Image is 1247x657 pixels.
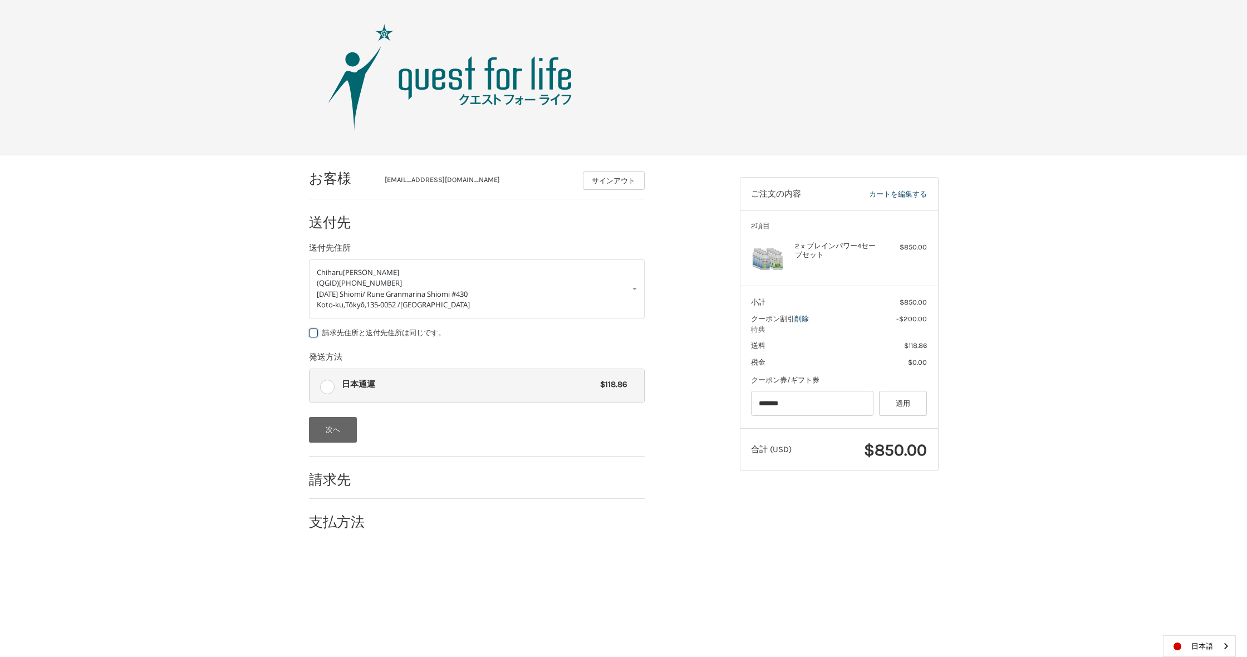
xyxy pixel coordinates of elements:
[366,300,400,310] span: 135-0052 /
[309,329,645,337] label: 請求先住所と送付先住所は同じです。
[595,378,628,391] span: $118.86
[317,267,343,277] span: Chiharu
[864,440,927,460] span: $850.00
[795,242,880,260] h4: 2 x ブレインパワー4セーブセット
[311,22,590,133] img: クエスト・グループ
[896,315,927,323] span: -$200.00
[400,300,470,310] span: [GEOGRAPHIC_DATA]
[385,174,572,190] div: [EMAIL_ADDRESS][DOMAIN_NAME]
[309,471,374,488] h2: 請求先
[751,298,765,306] span: 小計
[751,358,765,366] span: 税金
[309,417,357,443] button: 次へ
[833,189,927,200] a: カートを編集する
[904,341,927,350] span: $118.86
[583,171,645,190] button: サインアウト
[1163,635,1236,657] div: Language
[883,242,927,253] div: $850.00
[1163,636,1235,656] a: 日本語
[309,214,374,231] h2: 送付先
[751,315,794,323] span: クーポン割引
[362,289,468,299] span: / Rune Granmarina Shiomi #430
[309,242,351,259] legend: 送付先住所
[342,378,595,391] span: 日本通運
[309,513,374,531] h2: 支払方法
[317,278,339,288] span: (QGID)
[751,189,833,200] h3: ご注文の内容
[339,278,402,288] span: [PHONE_NUMBER]
[751,444,792,454] span: 合計 (USD)
[751,222,927,231] h3: 2項目
[794,315,809,323] a: 削除
[345,300,366,310] span: Tōkyō,
[317,289,362,299] span: [DATE] Shiomi
[343,267,399,277] span: [PERSON_NAME]
[309,351,342,369] legend: 発送方法
[751,324,927,335] span: 特典
[309,259,645,318] a: Enter or select a different address
[309,170,374,187] h2: お客様
[317,300,345,310] span: Koto-ku,
[751,375,927,386] div: クーポン券/ギフト券
[908,358,927,366] span: $0.00
[751,341,765,350] span: 送料
[879,391,927,416] button: 適用
[1163,635,1236,657] aside: Language selected: 日本語
[900,298,927,306] span: $850.00
[751,391,873,416] input: Gift Certificate or Coupon Code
